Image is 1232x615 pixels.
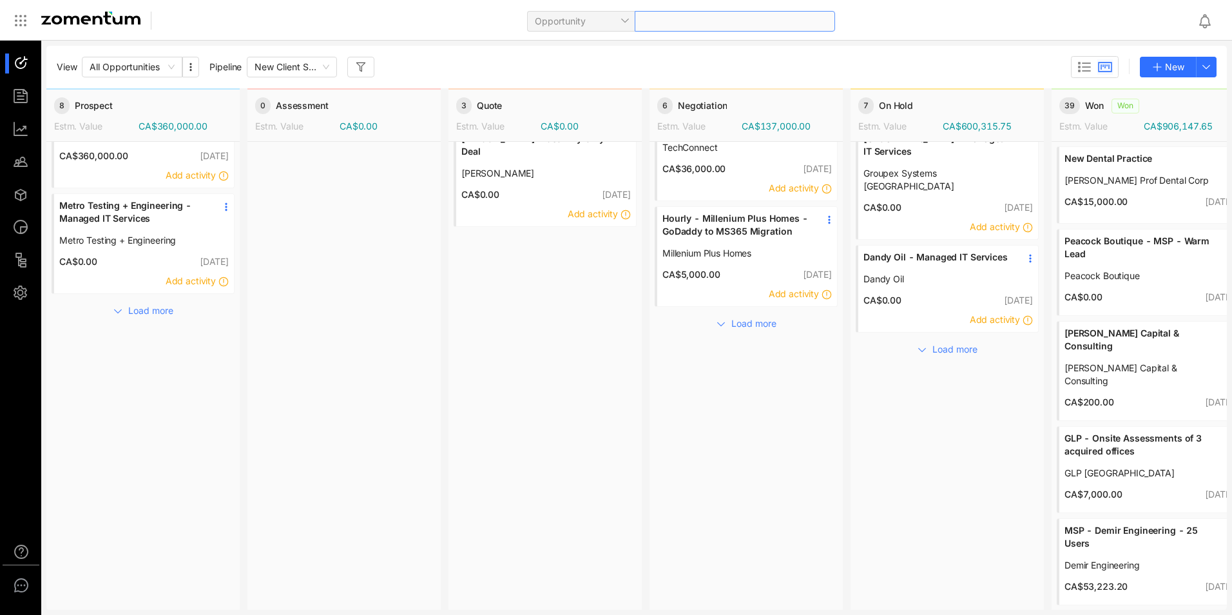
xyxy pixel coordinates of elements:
[59,234,207,247] a: Metro Testing + Engineering
[541,120,579,133] span: CA$0.00
[858,97,874,114] span: 7
[52,193,235,294] div: Metro Testing + Engineering - Managed IT ServicesMetro Testing + EngineeringCA$0.00[DATE]Add acti...
[879,99,913,112] span: On Hold
[769,288,819,299] span: Add activity
[1144,120,1213,133] span: CA$906,147.65
[461,167,610,180] a: [PERSON_NAME]
[54,150,128,162] span: CA$360,000.00
[200,256,229,267] span: [DATE]
[943,120,1012,133] span: CA$600,315.75
[678,99,727,112] span: Negotiation
[456,121,504,132] span: Estm. Value
[75,99,113,112] span: Prospect
[59,199,207,234] a: Metro Testing + Engineering - Managed IT Services
[970,221,1020,232] span: Add activity
[1064,235,1213,260] span: Peacock Boutique - MSP - Warm Lead
[101,299,186,320] button: Load more
[704,312,789,333] button: Load more
[1064,235,1213,269] a: Peacock Boutique - MSP - Warm Lead
[1064,327,1213,353] span: [PERSON_NAME] Capital & Consulting
[602,189,631,200] span: [DATE]
[54,97,70,114] span: 8
[54,121,102,132] span: Estm. Value
[41,12,140,24] img: Zomentum Logo
[657,162,726,175] span: CA$36,000.00
[1112,99,1139,113] span: Won
[568,208,618,219] span: Add activity
[1059,291,1102,304] span: CA$0.00
[1064,432,1213,467] a: GLP - Onsite Assessments of 3 acquired offices
[461,119,610,167] a: MSP - 170 users - [PERSON_NAME] - Security Only Deal
[657,97,673,114] span: 6
[1064,559,1213,572] a: Demir Engineering
[166,275,216,286] span: Add activity
[1064,432,1213,458] span: GLP - Onsite Assessments of 3 acquired offices
[255,97,271,114] span: 0
[858,294,901,307] span: CA$0.00
[662,212,811,247] a: Hourly - Millenium Plus Homes - GoDaddy to MS365 Migration
[662,141,811,154] a: TechConnect
[856,245,1039,333] div: Dandy Oil - Managed IT ServicesDandy OilCA$0.00[DATE]Add activity
[803,163,832,174] span: [DATE]
[662,212,811,238] span: Hourly - Millenium Plus Homes - GoDaddy to MS365 Migration
[657,121,705,132] span: Estm. Value
[1064,174,1213,187] a: [PERSON_NAME] Prof Dental Corp
[1085,99,1104,112] span: Won
[662,247,811,260] a: Millenium Plus Homes
[655,206,838,307] div: Hourly - Millenium Plus Homes - GoDaddy to MS365 MigrationMillenium Plus HomesCA$5,000.00[DATE]Ad...
[731,317,776,331] span: Load more
[1059,121,1107,132] span: Estm. Value
[863,251,1012,264] span: Dandy Oil - Managed IT Services
[858,121,906,132] span: Estm. Value
[128,304,173,318] span: Load more
[1059,580,1128,593] span: CA$53,223.20
[858,201,901,214] span: CA$0.00
[769,182,819,193] span: Add activity
[90,57,175,77] span: All Opportunities
[1140,57,1197,77] button: New
[1059,97,1080,114] span: 39
[454,113,637,227] div: MSP - 170 users - [PERSON_NAME] - Security Only Deal[PERSON_NAME]CA$0.00[DATE]Add activity
[255,121,303,132] span: Estm. Value
[1064,362,1213,387] a: [PERSON_NAME] Capital & Consulting
[1064,467,1213,480] a: GLP [GEOGRAPHIC_DATA]
[456,188,499,201] span: CA$0.00
[655,101,838,201] div: TechConnect - MSP 15 users - and outsourced opportunitiesTechConnectCA$36,000.00[DATE]Add activity
[742,120,811,133] span: CA$137,000.00
[1064,524,1213,559] a: MSP - Demir Engineering - 25 Users
[166,170,216,181] span: Add activity
[1064,269,1213,282] span: Peacock Boutique
[1004,202,1033,213] span: [DATE]
[477,99,502,112] span: Quote
[209,61,242,73] span: Pipeline
[340,120,378,133] span: CA$0.00
[1059,396,1114,409] span: CA$200.00
[1064,152,1213,165] span: New Dental Practice
[863,167,1012,193] a: Groupex Systems [GEOGRAPHIC_DATA]
[57,61,77,73] span: View
[970,314,1020,325] span: Add activity
[139,120,207,133] span: CA$360,000.00
[863,273,1012,286] a: Dandy Oil
[863,251,1012,273] a: Dandy Oil - Managed IT Services
[1197,6,1223,35] div: Notifications
[255,57,329,77] span: New Client Sales Pipeline
[905,338,990,358] button: Load more
[657,268,720,281] span: CA$5,000.00
[1064,152,1213,174] a: New Dental Practice
[1064,524,1213,550] span: MSP - Demir Engineering - 25 Users
[863,119,1012,167] a: Groupex Systems [GEOGRAPHIC_DATA] - Managed IT Services
[59,199,207,225] span: Metro Testing + Engineering - Managed IT Services
[54,255,97,268] span: CA$0.00
[200,150,229,161] span: [DATE]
